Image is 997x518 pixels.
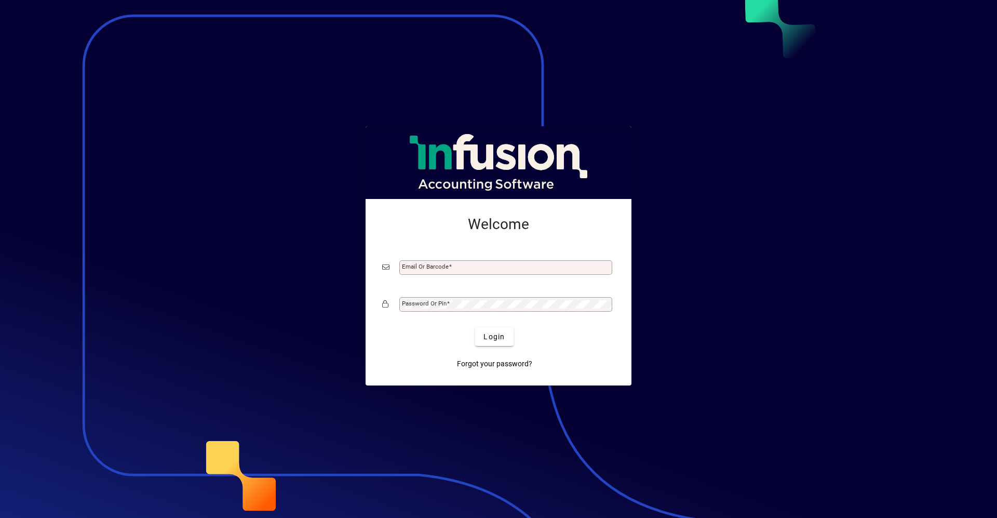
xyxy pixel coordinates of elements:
[402,263,449,270] mat-label: Email or Barcode
[402,300,447,307] mat-label: Password or Pin
[483,331,505,342] span: Login
[382,216,615,233] h2: Welcome
[457,358,532,369] span: Forgot your password?
[475,327,513,346] button: Login
[453,354,536,373] a: Forgot your password?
